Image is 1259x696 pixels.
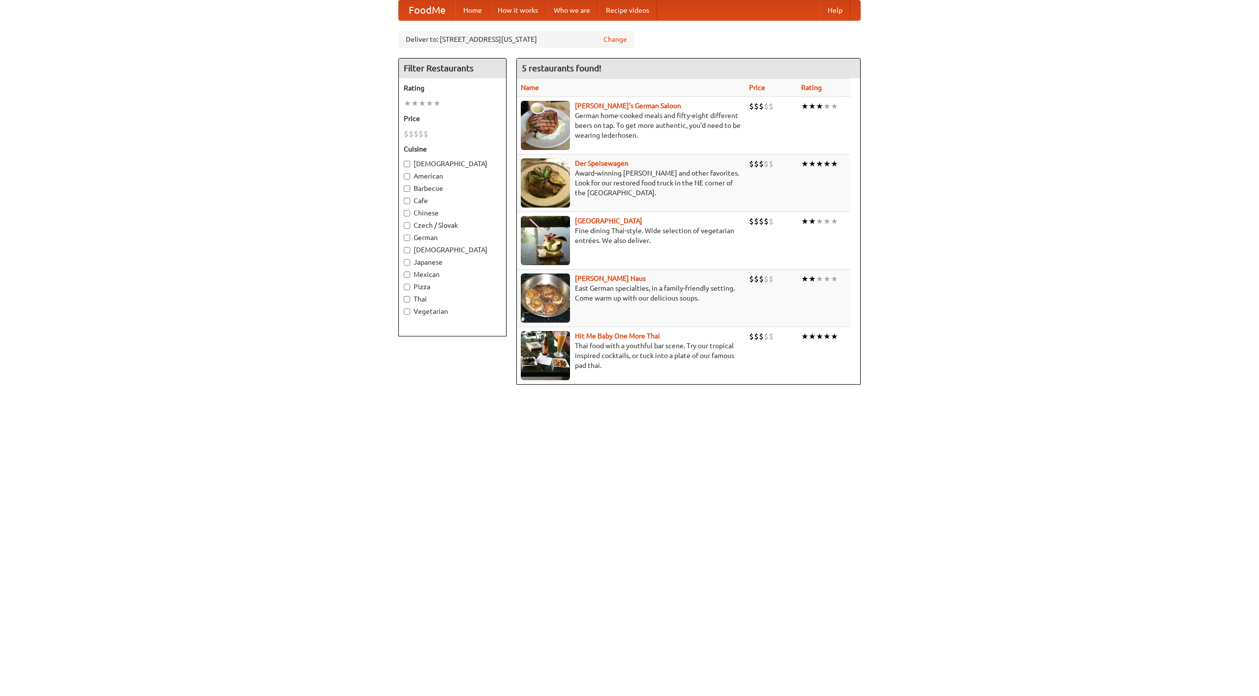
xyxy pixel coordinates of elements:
[801,331,809,342] li: ★
[423,128,428,139] li: $
[404,272,410,278] input: Mexican
[521,168,741,198] p: Award-winning [PERSON_NAME] and other favorites. Look for our restored food truck in the NE corne...
[769,273,774,284] li: $
[575,274,646,282] a: [PERSON_NAME] Haus
[404,210,410,216] input: Chinese
[575,332,660,340] a: Hit Me Baby One More Thai
[521,111,741,140] p: German home-cooked meals and fifty-eight different beers on tap. To get more authentic, you'd nee...
[411,98,419,109] li: ★
[801,84,822,91] a: Rating
[521,226,741,245] p: Fine dining Thai-style. Wide selection of vegetarian entrées. We also deliver.
[404,259,410,266] input: Japanese
[823,273,831,284] li: ★
[404,173,410,180] input: American
[575,217,642,225] a: [GEOGRAPHIC_DATA]
[521,158,570,208] img: speisewagen.jpg
[764,331,769,342] li: $
[759,331,764,342] li: $
[521,84,539,91] a: Name
[404,208,501,218] label: Chinese
[769,216,774,227] li: $
[823,158,831,169] li: ★
[749,101,754,112] li: $
[404,144,501,154] h5: Cuisine
[754,331,759,342] li: $
[809,216,816,227] li: ★
[831,101,838,112] li: ★
[404,270,501,279] label: Mexican
[404,185,410,192] input: Barbecue
[754,101,759,112] li: $
[404,284,410,290] input: Pizza
[575,159,629,167] a: Der Speisewagen
[759,273,764,284] li: $
[409,128,414,139] li: $
[404,306,501,316] label: Vegetarian
[399,0,455,20] a: FoodMe
[769,101,774,112] li: $
[404,128,409,139] li: $
[404,296,410,303] input: Thai
[404,220,501,230] label: Czech / Slovak
[521,216,570,265] img: satay.jpg
[404,235,410,241] input: German
[759,216,764,227] li: $
[521,331,570,380] img: babythai.jpg
[426,98,433,109] li: ★
[404,159,501,169] label: [DEMOGRAPHIC_DATA]
[759,158,764,169] li: $
[831,273,838,284] li: ★
[404,233,501,242] label: German
[831,158,838,169] li: ★
[823,101,831,112] li: ★
[809,101,816,112] li: ★
[809,273,816,284] li: ★
[764,216,769,227] li: $
[769,158,774,169] li: $
[816,273,823,284] li: ★
[801,101,809,112] li: ★
[419,98,426,109] li: ★
[404,282,501,292] label: Pizza
[404,196,501,206] label: Cafe
[816,101,823,112] li: ★
[764,101,769,112] li: $
[455,0,490,20] a: Home
[801,216,809,227] li: ★
[749,331,754,342] li: $
[764,273,769,284] li: $
[749,158,754,169] li: $
[603,34,627,44] a: Change
[816,158,823,169] li: ★
[809,158,816,169] li: ★
[522,63,601,73] ng-pluralize: 5 restaurants found!
[823,331,831,342] li: ★
[404,83,501,93] h5: Rating
[404,183,501,193] label: Barbecue
[816,216,823,227] li: ★
[414,128,419,139] li: $
[754,216,759,227] li: $
[490,0,546,20] a: How it works
[759,101,764,112] li: $
[546,0,598,20] a: Who we are
[433,98,441,109] li: ★
[404,114,501,123] h5: Price
[521,341,741,370] p: Thai food with a youthful bar scene. Try our tropical inspired cocktails, or tuck into a plate of...
[749,216,754,227] li: $
[820,0,850,20] a: Help
[801,273,809,284] li: ★
[749,273,754,284] li: $
[399,59,506,78] h4: Filter Restaurants
[404,222,410,229] input: Czech / Slovak
[398,30,634,48] div: Deliver to: [STREET_ADDRESS][US_STATE]
[404,257,501,267] label: Japanese
[575,102,681,110] a: [PERSON_NAME]'s German Saloon
[823,216,831,227] li: ★
[404,308,410,315] input: Vegetarian
[404,171,501,181] label: American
